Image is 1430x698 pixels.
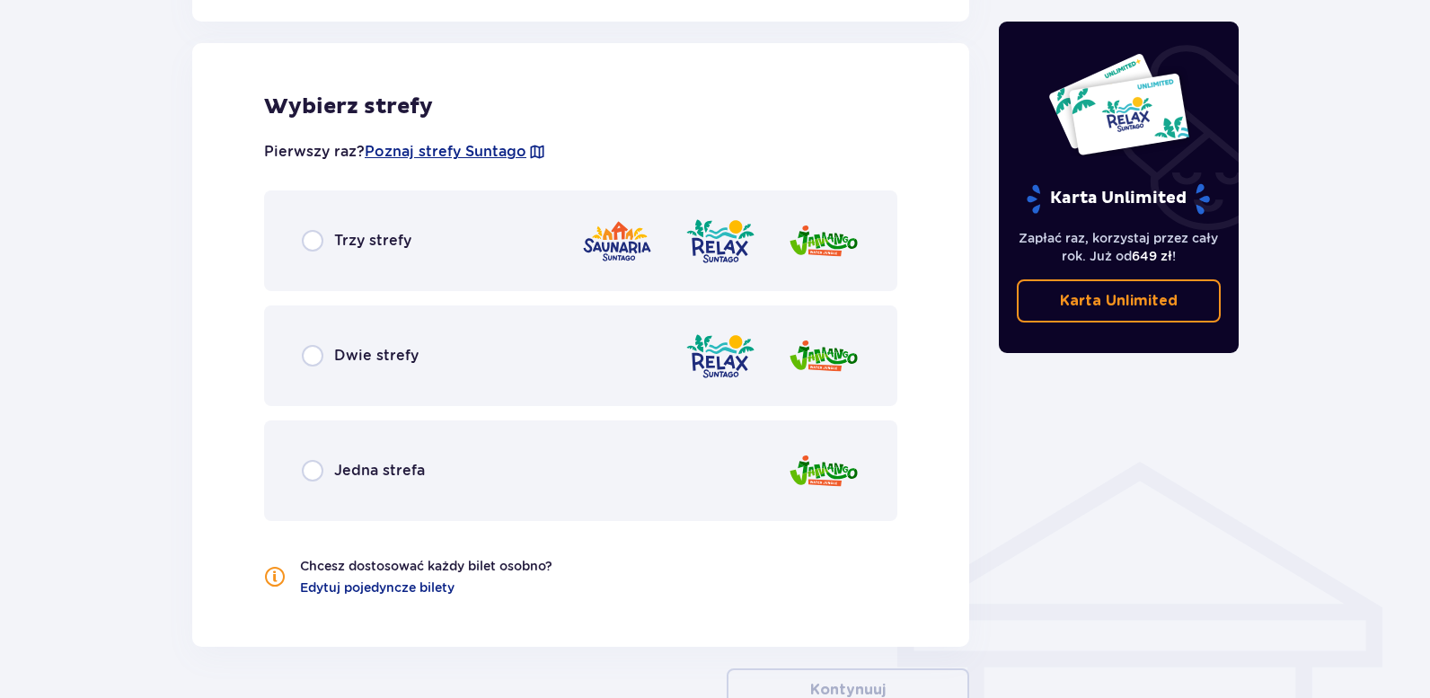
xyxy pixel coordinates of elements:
h2: Wybierz strefy [264,93,897,120]
span: Trzy strefy [334,231,411,251]
a: Edytuj pojedyncze bilety [300,579,455,596]
img: Dwie karty całoroczne do Suntago z napisem 'UNLIMITED RELAX', na białym tle z tropikalnymi liśćmi... [1047,52,1190,156]
p: Karta Unlimited [1060,291,1178,311]
p: Chcesz dostosować każdy bilet osobno? [300,557,552,575]
p: Pierwszy raz? [264,142,546,162]
img: Relax [684,331,756,382]
img: Jamango [788,331,860,382]
span: 649 zł [1132,249,1172,263]
img: Saunaria [581,216,653,267]
span: Jedna strefa [334,461,425,481]
a: Karta Unlimited [1017,279,1222,322]
p: Zapłać raz, korzystaj przez cały rok. Już od ! [1017,229,1222,265]
a: Poznaj strefy Suntago [365,142,526,162]
img: Relax [684,216,756,267]
span: Dwie strefy [334,346,419,366]
p: Karta Unlimited [1025,183,1212,215]
img: Jamango [788,446,860,497]
img: Jamango [788,216,860,267]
